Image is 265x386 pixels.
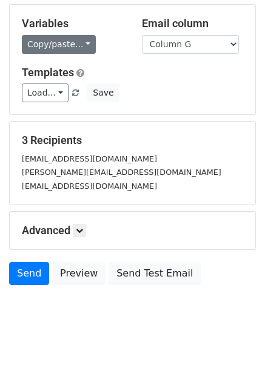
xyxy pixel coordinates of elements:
[87,83,119,102] button: Save
[52,262,106,285] a: Preview
[109,262,201,285] a: Send Test Email
[9,262,49,285] a: Send
[142,17,244,30] h5: Email column
[22,182,157,191] small: [EMAIL_ADDRESS][DOMAIN_NAME]
[22,168,221,177] small: [PERSON_NAME][EMAIL_ADDRESS][DOMAIN_NAME]
[204,328,265,386] iframe: Chat Widget
[22,35,96,54] a: Copy/paste...
[22,83,69,102] a: Load...
[22,134,243,147] h5: 3 Recipients
[22,224,243,237] h5: Advanced
[22,17,124,30] h5: Variables
[204,328,265,386] div: Widget de chat
[22,154,157,163] small: [EMAIL_ADDRESS][DOMAIN_NAME]
[22,66,74,79] a: Templates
